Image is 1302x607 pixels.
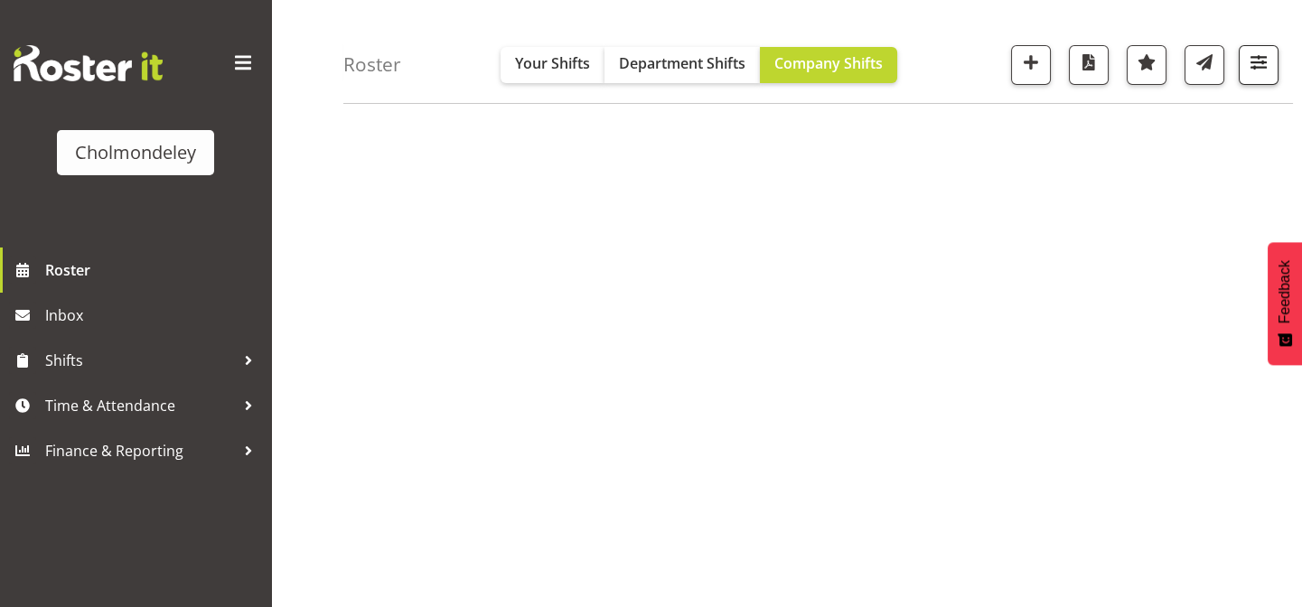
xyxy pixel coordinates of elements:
[760,47,897,83] button: Company Shifts
[45,392,235,419] span: Time & Attendance
[75,139,196,166] div: Cholmondeley
[1069,45,1109,85] button: Download a PDF of the roster according to the set date range.
[45,347,235,374] span: Shifts
[1268,242,1302,365] button: Feedback - Show survey
[619,53,745,73] span: Department Shifts
[1277,260,1293,323] span: Feedback
[14,45,163,81] img: Rosterit website logo
[604,47,760,83] button: Department Shifts
[45,437,235,464] span: Finance & Reporting
[1127,45,1166,85] button: Highlight an important date within the roster.
[343,54,401,75] h4: Roster
[515,53,590,73] span: Your Shifts
[1011,45,1051,85] button: Add a new shift
[45,257,262,284] span: Roster
[501,47,604,83] button: Your Shifts
[1185,45,1224,85] button: Send a list of all shifts for the selected filtered period to all rostered employees.
[774,53,883,73] span: Company Shifts
[45,302,262,329] span: Inbox
[1239,45,1279,85] button: Filter Shifts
